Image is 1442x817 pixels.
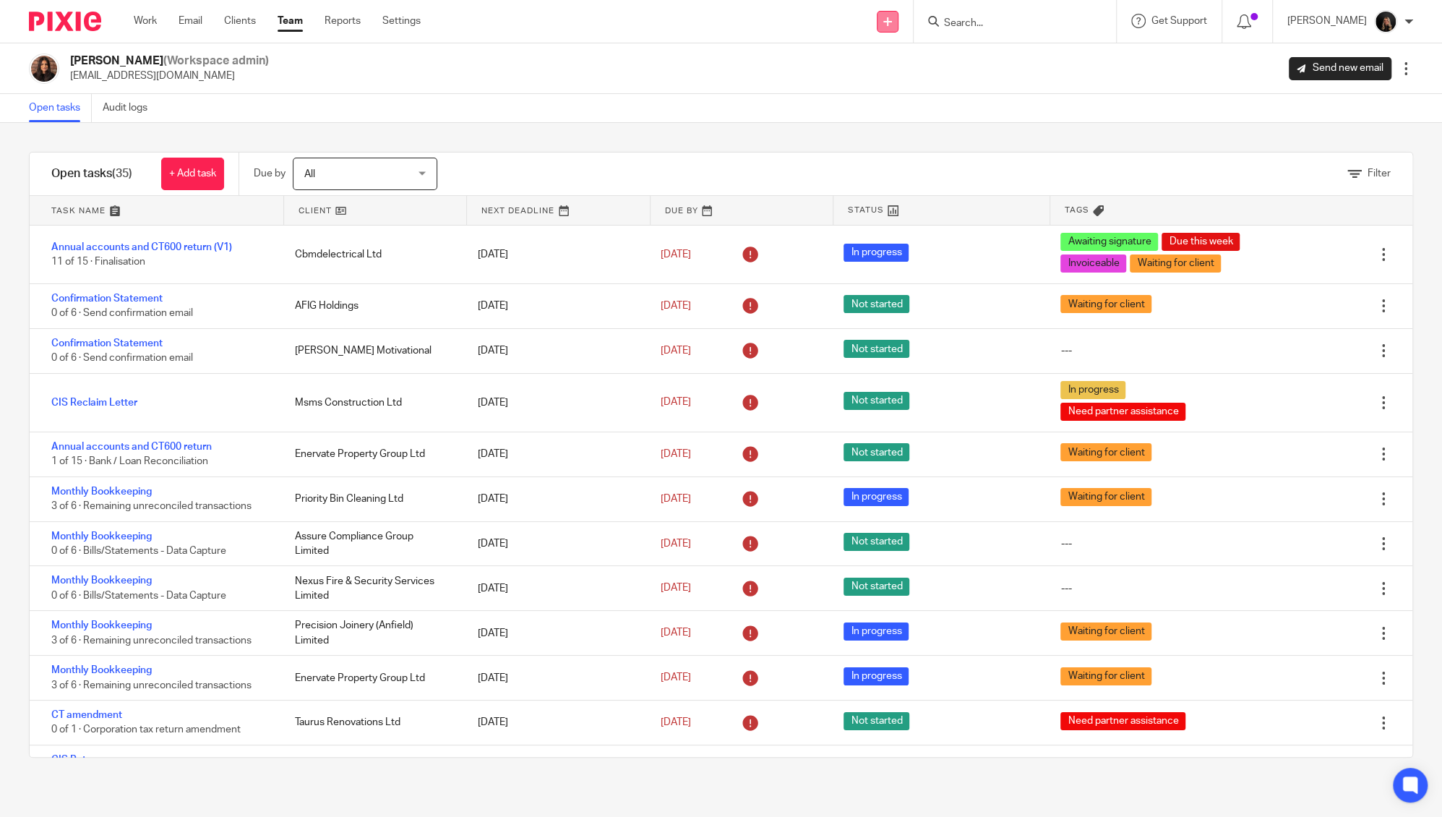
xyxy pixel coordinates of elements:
span: [DATE] [661,249,691,260]
a: Annual accounts and CT600 return (V1) [51,242,232,252]
a: Reports [325,14,361,28]
span: 3 of 6 · Remaining unreconciled transactions [51,501,252,511]
div: --- [1060,536,1071,551]
p: [PERSON_NAME] [1287,14,1367,28]
div: [DATE] [463,240,646,269]
span: [DATE] [661,346,691,356]
span: 0 of 6 · Send confirmation email [51,353,193,363]
div: [DATE] [463,388,646,417]
div: [DATE] [463,484,646,513]
div: AFIG Holdings [280,291,463,320]
span: In progress [844,623,909,641]
div: Msms Construction Ltd [280,388,463,417]
span: [DATE] [661,301,691,311]
span: Need partner assistance [1060,712,1185,730]
span: All [304,169,315,179]
span: (35) [112,168,132,179]
span: Waiting for client [1060,443,1151,461]
div: Taurus Renovations Ltd [280,708,463,737]
div: Enervate Property Group Ltd [280,440,463,469]
span: [DATE] [661,539,691,549]
div: Cbmdelectrical Ltd [280,240,463,269]
div: Assure Compliance Group Limited [280,522,463,566]
div: [DATE] [463,336,646,365]
a: Work [134,14,157,28]
div: [DATE] [463,574,646,603]
a: Monthly Bookkeeping [51,531,152,542]
a: Confirmation Statement [51,294,163,304]
a: CT amendment [51,710,122,720]
span: Not started [844,578,909,596]
span: Invoiceable [1060,254,1126,273]
a: Annual accounts and CT600 return [51,442,212,452]
a: Open tasks [29,94,92,122]
a: CIS Return [51,755,101,765]
a: Audit logs [103,94,158,122]
p: [EMAIL_ADDRESS][DOMAIN_NAME] [70,69,269,83]
span: 0 of 6 · Send confirmation email [51,309,193,319]
span: 0 of 6 · Bills/Statements - Data Capture [51,546,226,556]
div: [PERSON_NAME] Motivational [280,336,463,365]
a: Email [179,14,202,28]
span: 3 of 6 · Remaining unreconciled transactions [51,636,252,646]
a: Monthly Bookkeeping [51,576,152,586]
span: Awaiting signature [1060,233,1158,251]
a: Clients [224,14,256,28]
input: Search [943,17,1073,30]
span: Not started [844,340,909,358]
a: Send new email [1289,57,1391,80]
span: Tags [1065,204,1089,216]
div: [DATE] [463,440,646,469]
span: Not started [844,392,909,410]
span: Waiting for client [1060,623,1151,641]
a: Monthly Bookkeeping [51,620,152,630]
span: Waiting for client [1060,667,1151,685]
span: Due this week [1162,233,1240,251]
span: In progress [1060,381,1125,399]
div: Enervate Property Group Ltd [280,664,463,693]
a: Monthly Bookkeeping [51,665,152,675]
span: [DATE] [661,398,691,408]
a: + Add task [161,158,224,190]
span: Not started [844,712,909,730]
div: Nexus Fire & Security Services Limited [280,567,463,611]
span: In progress [844,488,909,506]
span: [DATE] [661,628,691,638]
div: --- [1060,581,1071,596]
span: 0 of 6 · Bills/Statements - Data Capture [51,591,226,601]
a: Settings [382,14,421,28]
span: In progress [844,244,909,262]
div: [DATE] [463,664,646,693]
span: [DATE] [661,672,691,683]
div: [DATE] [463,291,646,320]
div: [DATE] [463,708,646,737]
div: Priority Bin Cleaning Ltd [280,484,463,513]
span: Waiting for client [1060,488,1151,506]
a: Confirmation Statement [51,338,163,348]
h2: [PERSON_NAME] [70,54,269,69]
span: In progress [844,667,909,685]
span: 1 of 15 · Bank / Loan Reconciliation [51,456,208,466]
span: Waiting for client [1060,295,1151,313]
span: (Workspace admin) [163,55,269,67]
span: Need partner assistance [1060,403,1185,421]
span: 0 of 1 · Corporation tax return amendment [51,725,241,735]
span: Waiting for client [1130,254,1221,273]
h1: Open tasks [51,166,132,181]
span: Not started [844,533,909,551]
a: Monthly Bookkeeping [51,487,152,497]
span: Not started [844,295,909,313]
span: Filter [1368,168,1391,179]
span: [DATE] [661,494,691,504]
span: Not started [844,443,909,461]
span: 3 of 6 · Remaining unreconciled transactions [51,680,252,690]
span: [DATE] [661,583,691,594]
span: [DATE] [661,449,691,459]
img: 455A9867.jpg [1374,10,1397,33]
div: Precision Joinery (Anfield) Limited [280,611,463,655]
p: Due by [254,166,286,181]
div: [DATE] [463,529,646,558]
a: Team [278,14,303,28]
a: CIS Reclaim Letter [51,398,137,408]
img: Pixie [29,12,101,31]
